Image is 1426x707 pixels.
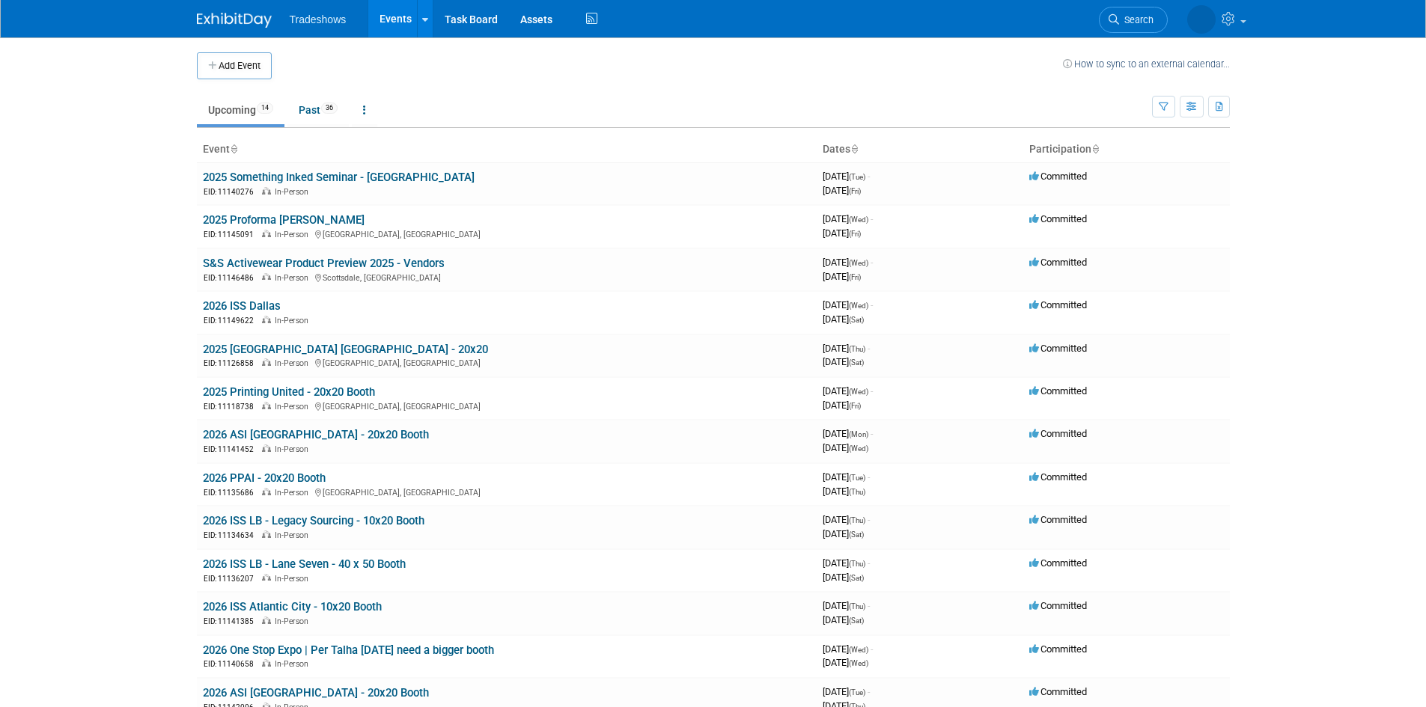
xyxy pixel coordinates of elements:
[871,428,873,439] span: -
[290,13,347,25] span: Tradeshows
[823,686,870,697] span: [DATE]
[849,530,864,539] span: (Sat)
[823,299,873,310] span: [DATE]
[1187,5,1216,34] img: Janet Wong
[849,259,868,267] span: (Wed)
[275,616,313,626] span: In-Person
[204,531,260,539] span: EID: 11134634
[197,96,284,124] a: Upcoming14
[823,400,861,411] span: [DATE]
[204,230,260,239] span: EID: 11145091
[823,657,868,668] span: [DATE]
[203,400,811,412] div: [GEOGRAPHIC_DATA], [GEOGRAPHIC_DATA]
[849,173,865,181] span: (Tue)
[823,528,864,539] span: [DATE]
[262,444,271,452] img: In-Person Event
[849,646,868,654] span: (Wed)
[823,356,864,367] span: [DATE]
[197,52,272,79] button: Add Event
[262,358,271,366] img: In-Person Event
[823,385,873,397] span: [DATE]
[823,271,861,282] span: [DATE]
[204,575,260,583] span: EID: 11136207
[823,471,870,483] span: [DATE]
[275,444,313,454] span: In-Person
[203,428,429,441] a: 2026 ASI [GEOGRAPHIC_DATA] - 20x20 Booth
[849,273,861,281] span: (Fri)
[321,102,338,114] span: 36
[871,299,873,310] span: -
[275,574,313,584] span: In-Person
[203,227,811,240] div: [GEOGRAPHIC_DATA], [GEOGRAPHIC_DATA]
[197,137,817,162] th: Event
[1119,14,1154,25] span: Search
[850,143,858,155] a: Sort by Start Date
[262,530,271,538] img: In-Person Event
[849,659,868,667] span: (Wed)
[849,560,865,568] span: (Thu)
[849,688,865,697] span: (Tue)
[868,557,870,569] span: -
[204,403,260,411] span: EID: 11118738
[849,602,865,610] span: (Thu)
[262,488,271,495] img: In-Person Event
[204,274,260,282] span: EID: 11146486
[203,213,365,227] a: 2025 Proforma [PERSON_NAME]
[849,187,861,195] span: (Fri)
[203,486,811,498] div: [GEOGRAPHIC_DATA], [GEOGRAPHIC_DATA]
[275,530,313,540] span: In-Person
[823,600,870,611] span: [DATE]
[849,388,868,396] span: (Wed)
[849,358,864,367] span: (Sat)
[823,343,870,354] span: [DATE]
[823,185,861,196] span: [DATE]
[823,442,868,453] span: [DATE]
[849,230,861,238] span: (Fri)
[849,516,865,524] span: (Thu)
[849,444,868,453] span: (Wed)
[204,660,260,668] span: EID: 11140658
[1029,257,1087,268] span: Committed
[203,471,326,485] a: 2026 PPAI - 20x20 Booth
[823,514,870,525] span: [DATE]
[849,302,868,310] span: (Wed)
[257,102,273,114] span: 14
[1029,686,1087,697] span: Committed
[823,213,873,224] span: [DATE]
[203,171,475,184] a: 2025 Something Inked Seminar - [GEOGRAPHIC_DATA]
[203,257,445,270] a: S&S Activewear Product Preview 2025 - Vendors
[287,96,349,124] a: Past36
[1029,171,1087,182] span: Committed
[203,356,811,369] div: [GEOGRAPHIC_DATA], [GEOGRAPHIC_DATA]
[230,143,237,155] a: Sort by Event Name
[203,299,281,313] a: 2026 ISS Dallas
[262,273,271,281] img: In-Person Event
[275,316,313,325] span: In-Person
[1029,428,1087,439] span: Committed
[871,643,873,655] span: -
[203,600,382,613] a: 2026 ISS Atlantic City - 10x20 Booth
[204,445,260,453] span: EID: 11141452
[275,273,313,283] span: In-Person
[204,188,260,196] span: EID: 11140276
[823,171,870,182] span: [DATE]
[868,600,870,611] span: -
[275,488,313,498] span: In-Person
[262,316,271,323] img: In-Person Event
[849,474,865,482] span: (Tue)
[871,385,873,397] span: -
[203,343,488,356] a: 2025 [GEOGRAPHIC_DATA] [GEOGRAPHIC_DATA] - 20x20
[262,187,271,195] img: In-Person Event
[1029,343,1087,354] span: Committed
[1029,385,1087,397] span: Committed
[1029,557,1087,569] span: Committed
[1029,643,1087,655] span: Committed
[823,572,864,583] span: [DATE]
[275,187,313,197] span: In-Person
[275,230,313,239] span: In-Person
[262,574,271,581] img: In-Person Event
[823,227,861,239] span: [DATE]
[823,313,864,325] span: [DATE]
[203,514,424,527] a: 2026 ISS LB - Legacy Sourcing - 10x20 Booth
[849,430,868,438] span: (Mon)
